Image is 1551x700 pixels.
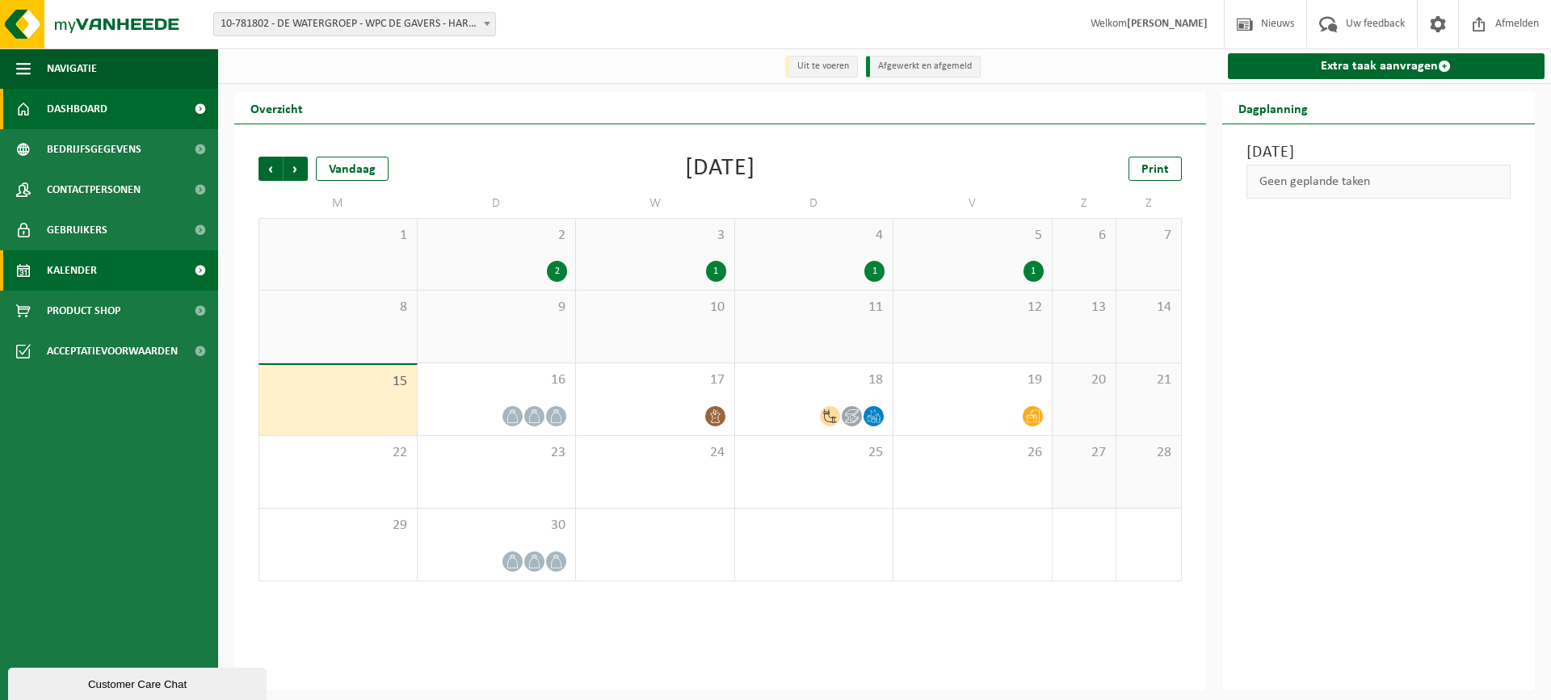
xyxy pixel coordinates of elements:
[258,157,283,181] span: Vorige
[902,227,1044,245] span: 5
[47,89,107,129] span: Dashboard
[47,291,120,331] span: Product Shop
[785,56,858,78] li: Uit te voeren
[1061,299,1108,316] span: 13
[743,299,885,316] span: 11
[234,92,319,124] h2: Overzicht
[267,444,409,462] span: 22
[426,371,568,389] span: 16
[584,444,726,462] span: 24
[47,331,178,371] span: Acceptatievoorwaarden
[893,189,1053,218] td: V
[47,129,141,170] span: Bedrijfsgegevens
[706,261,726,282] div: 1
[426,444,568,462] span: 23
[1228,53,1545,79] a: Extra taak aanvragen
[1246,140,1511,165] h3: [DATE]
[1124,444,1172,462] span: 28
[426,517,568,534] span: 30
[1124,227,1172,245] span: 7
[902,299,1044,316] span: 12
[1023,261,1044,282] div: 1
[1246,165,1511,199] div: Geen geplande taken
[1061,444,1108,462] span: 27
[866,56,981,78] li: Afgewerkt en afgemeld
[1061,371,1108,389] span: 20
[902,444,1044,462] span: 26
[1124,371,1172,389] span: 21
[743,227,885,245] span: 4
[267,373,409,391] span: 15
[267,227,409,245] span: 1
[1116,189,1181,218] td: Z
[426,299,568,316] span: 9
[8,664,270,700] iframe: chat widget
[576,189,735,218] td: W
[284,157,308,181] span: Volgende
[267,299,409,316] span: 8
[47,48,97,89] span: Navigatie
[426,227,568,245] span: 2
[1124,299,1172,316] span: 14
[864,261,885,282] div: 1
[547,261,567,282] div: 2
[1222,92,1324,124] h2: Dagplanning
[902,371,1044,389] span: 19
[1129,157,1182,181] a: Print
[47,210,107,250] span: Gebruikers
[267,517,409,534] span: 29
[418,189,577,218] td: D
[47,170,141,210] span: Contactpersonen
[743,444,885,462] span: 25
[743,371,885,389] span: 18
[258,189,418,218] td: M
[735,189,894,218] td: D
[213,12,496,36] span: 10-781802 - DE WATERGROEP - WPC DE GAVERS - HARELBEKE
[584,371,726,389] span: 17
[1127,18,1208,30] strong: [PERSON_NAME]
[1053,189,1117,218] td: Z
[214,13,495,36] span: 10-781802 - DE WATERGROEP - WPC DE GAVERS - HARELBEKE
[316,157,389,181] div: Vandaag
[47,250,97,291] span: Kalender
[685,157,755,181] div: [DATE]
[1061,227,1108,245] span: 6
[584,227,726,245] span: 3
[584,299,726,316] span: 10
[1141,163,1169,176] span: Print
